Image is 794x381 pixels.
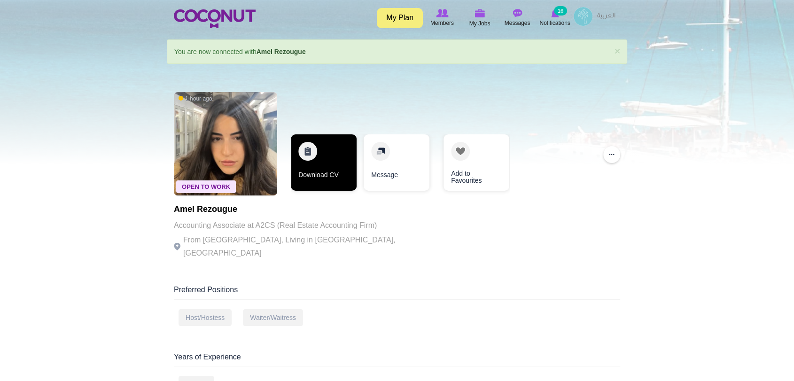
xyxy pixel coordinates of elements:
div: Years of Experience [174,352,620,367]
span: 1 hour ago [179,95,212,103]
h1: Amel Rezougue [174,205,432,214]
span: Notifications [539,18,570,28]
div: Waiter/Waitress [243,309,303,326]
a: Notifications Notifications 16 [536,7,574,29]
span: Open To Work [176,180,236,193]
a: My Plan [377,8,423,28]
img: Browse Members [436,9,448,17]
button: ... [603,146,620,163]
span: Messages [505,18,530,28]
a: العربية [592,7,620,26]
a: My Jobs My Jobs [461,7,498,29]
div: Preferred Positions [174,285,620,300]
a: Add to Favourites [444,134,509,191]
a: Browse Members Members [423,7,461,29]
img: Messages [513,9,522,17]
small: 16 [554,6,567,16]
a: Messages Messages [498,7,536,29]
a: × [615,46,620,56]
a: Message [364,134,429,191]
img: Home [174,9,256,28]
div: 1 / 3 [291,134,357,195]
img: Notifications [551,9,559,17]
div: Host/Hostess [179,309,232,326]
div: 2 / 3 [364,134,429,195]
span: My Jobs [469,19,490,28]
span: Members [430,18,454,28]
a: Amel Rezougue [257,48,306,55]
a: Download CV [291,134,357,191]
div: 3 / 3 [436,134,502,195]
p: Accounting Associate at A2CS (Real Estate Accounting Firm) [174,219,432,232]
img: My Jobs [475,9,485,17]
div: You are now connected with [167,39,627,64]
p: From [GEOGRAPHIC_DATA], Living in [GEOGRAPHIC_DATA], [GEOGRAPHIC_DATA] [174,233,432,260]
